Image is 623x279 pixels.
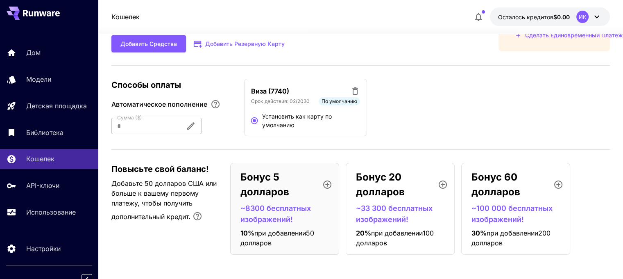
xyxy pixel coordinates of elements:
font: % [365,229,371,237]
font: ~100 000 бесплатных изображений! [471,204,553,224]
font: при добавлении [371,229,423,237]
font: ~33 300 бесплатных изображений! [356,204,433,224]
font: $0.00 [553,14,570,21]
font: Дом [26,48,41,57]
font: % [480,229,487,237]
font: Виза (7740) [251,87,289,95]
font: Модели [26,75,51,83]
button: Бонус распространяется только на ваш первый платеж, до 30% на первые 1000 долларов. [189,208,206,224]
font: Бонус 20 долларов [356,171,405,198]
nav: хлебные крошки [111,12,140,22]
font: Повысьте свой баланс! [111,164,209,174]
font: Добавьте 50 долларов США или больше к вашему первому платежу, чтобы получить дополнительный кредит. [111,179,217,221]
font: 10 [240,229,248,237]
font: Добавить средства [120,40,177,47]
font: Установить как карту по умолчанию [262,113,332,128]
font: Настройки [26,245,61,253]
font: 30 [471,229,480,237]
font: По умолчанию [322,98,357,104]
font: % [248,229,254,237]
font: Сделать единовременный платеж [525,32,623,39]
font: Библиотека [26,128,63,137]
font: 20 [356,229,365,237]
font: Бонус 5 долларов [240,171,289,198]
font: ~8300 бесплатных изображений! [240,204,311,224]
font: при добавлении [487,229,538,237]
font: Использование [26,208,76,216]
font: Способы оплаты [111,80,181,90]
button: Включите функцию автоматического пополнения, чтобы обеспечить бесперебойное обслуживание. Мы авто... [207,99,224,109]
font: Детская площадка [26,102,87,110]
font: Кошелек [26,155,54,163]
a: Кошелек [111,12,140,22]
font: Автоматическое пополнение [111,100,207,108]
button: 0,00 долларов СШАИК [490,7,610,26]
font: Добавить резервную карту [205,40,285,47]
font: Осталось кредитов [498,14,553,21]
font: ИК [578,14,586,20]
font: API-ключи [26,181,59,190]
button: Добавить средства [111,35,186,52]
font: при добавлении [254,229,306,237]
div: 0,00 долларов США [498,13,570,21]
font: Бонус 60 долларов [471,171,520,198]
font: Сумма ($) [117,114,142,121]
font: Срок действия: 02/2030 [251,98,310,104]
font: Кошелек [111,13,140,21]
button: Добавить резервную карту [186,36,293,52]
